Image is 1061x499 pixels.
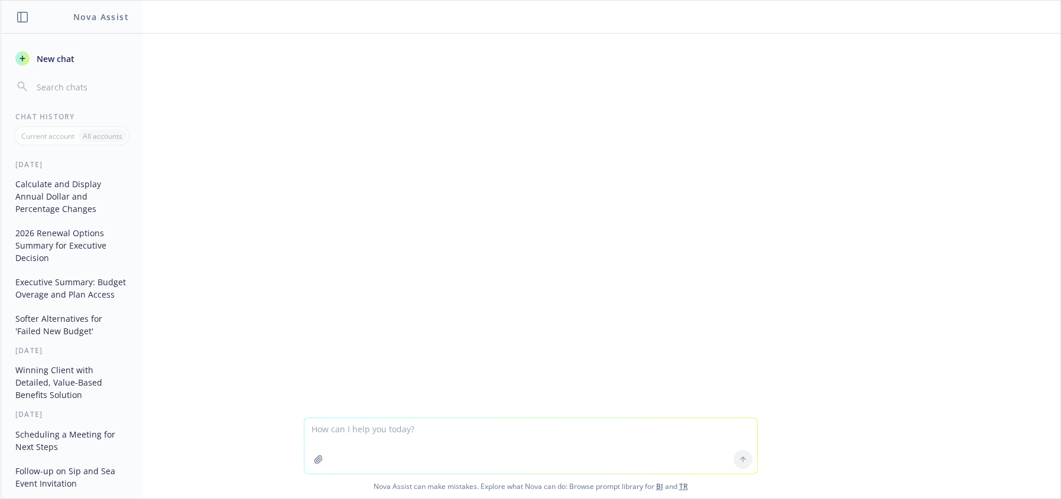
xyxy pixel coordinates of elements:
[11,174,133,218] button: Calculate and Display Annual Dollar and Percentage Changes
[34,79,128,95] input: Search chats
[21,131,74,141] p: Current account
[83,131,122,141] p: All accounts
[11,461,133,493] button: Follow-up on Sip and Sea Event Invitation
[11,309,133,341] button: Softer Alternatives for 'Failed New Budget'
[11,272,133,304] button: Executive Summary: Budget Overage and Plan Access
[11,425,133,456] button: Scheduling a Meeting for Next Steps
[656,481,663,491] a: BI
[73,11,129,23] h1: Nova Assist
[1,112,142,122] div: Chat History
[1,409,142,419] div: [DATE]
[11,360,133,405] button: Winning Client with Detailed, Value-Based Benefits Solution
[34,53,74,65] span: New chat
[11,48,133,69] button: New chat
[1,345,142,356] div: [DATE]
[11,223,133,268] button: 2026 Renewal Options Summary for Executive Decision
[5,474,1056,498] span: Nova Assist can make mistakes. Explore what Nova can do: Browse prompt library for and
[1,159,142,169] div: [DATE]
[679,481,688,491] a: TR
